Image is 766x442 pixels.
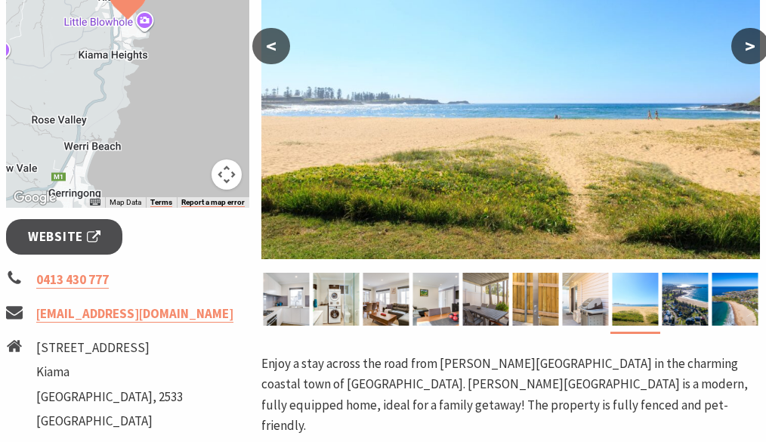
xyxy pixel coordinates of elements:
li: Kiama [36,362,183,382]
button: Map Data [110,197,141,208]
a: 0413 430 777 [36,271,109,289]
span: Website [28,227,100,247]
button: Keyboard shortcuts [90,197,100,208]
li: [GEOGRAPHIC_DATA], 2533 [36,387,183,407]
li: [GEOGRAPHIC_DATA] [36,411,183,431]
a: Website [6,219,122,255]
li: [STREET_ADDRESS] [36,338,183,358]
a: Open this area in Google Maps (opens a new window) [10,188,60,208]
button: < [252,28,290,64]
a: Terms (opens in new tab) [150,198,172,207]
a: Report a map error [181,198,245,207]
p: Enjoy a stay across the road from [PERSON_NAME][GEOGRAPHIC_DATA] in the charming coastal town of ... [261,354,760,436]
a: [EMAIL_ADDRESS][DOMAIN_NAME] [36,305,233,323]
button: Map camera controls [212,159,242,190]
img: Google [10,188,60,208]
